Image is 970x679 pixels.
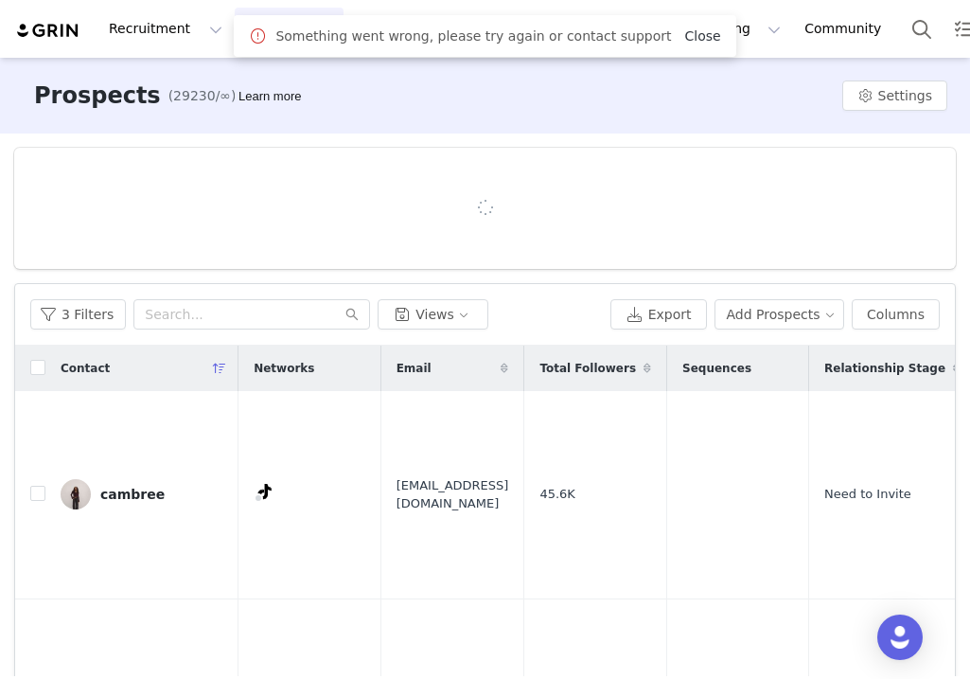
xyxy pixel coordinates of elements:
button: Search [901,8,943,50]
input: Search... [133,299,370,330]
span: (29230/∞) [168,86,237,106]
span: Total Followers [539,360,636,377]
img: grin logo [15,22,81,40]
i: icon: search [345,308,359,321]
span: Contact [61,360,110,377]
span: 45.6K [539,485,574,504]
img: 15e7fb1f-9bba-467d-aee0-48974355a07a.jpg [61,479,91,509]
button: Views [378,299,488,330]
button: Recruitment [97,8,234,50]
button: Contacts [235,8,344,50]
button: 3 Filters [30,299,126,330]
button: Content [571,8,674,50]
span: Networks [254,360,314,377]
div: Tooltip anchor [235,87,305,106]
span: Email [397,360,432,377]
div: cambree [100,487,165,502]
button: Messages [344,8,461,50]
button: Columns [852,299,940,330]
span: [EMAIL_ADDRESS][DOMAIN_NAME] [397,476,509,513]
button: Export [610,299,707,330]
div: Open Intercom Messenger [877,615,923,660]
span: Sequences [682,360,751,377]
button: Reporting [675,8,792,50]
button: Program [462,8,570,50]
button: Add Prospects [714,299,845,330]
h3: Prospects [34,79,161,113]
a: cambree [61,479,223,509]
span: Something went wrong, please try again or contact support [275,27,671,46]
a: Community [793,8,901,50]
span: Relationship Stage [824,360,945,377]
a: Close [684,28,720,44]
button: Settings [842,80,947,111]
